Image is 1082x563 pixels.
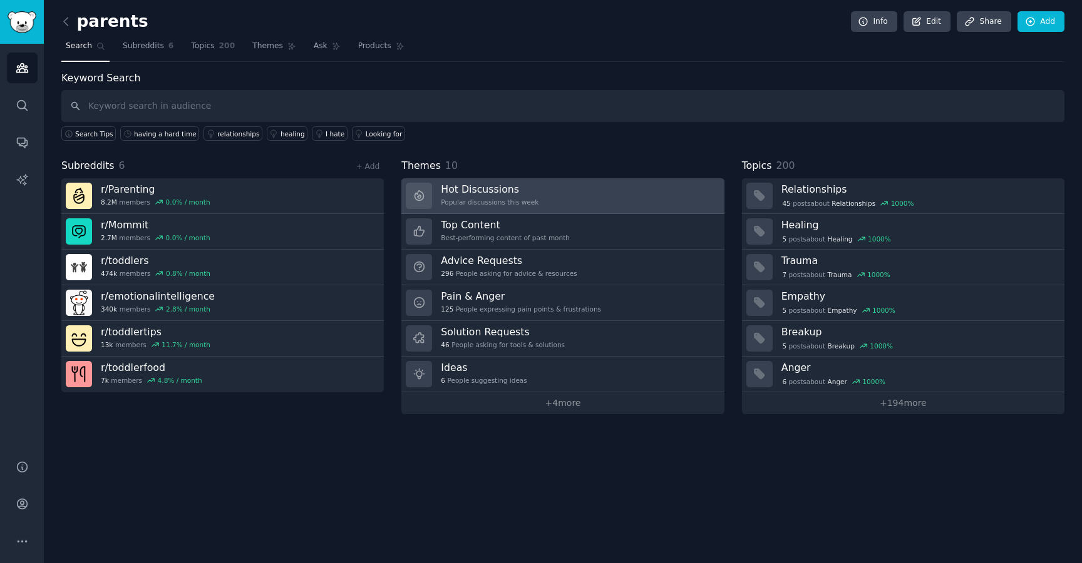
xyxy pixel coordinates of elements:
[101,218,210,231] h3: r/ Mommit
[870,342,893,350] div: 1000 %
[781,376,887,387] div: post s about
[118,36,178,62] a: Subreddits6
[66,325,92,352] img: toddlertips
[123,41,164,52] span: Subreddits
[61,90,1064,122] input: Keyword search in audience
[742,321,1064,357] a: Breakup5postsaboutBreakup1000%
[309,36,345,62] a: Ask
[781,361,1056,374] h3: Anger
[8,11,36,33] img: GummySearch logo
[101,198,210,206] div: members
[781,269,892,280] div: post s about
[61,12,148,32] h2: parents
[168,41,174,52] span: 6
[101,290,215,303] h3: r/ emotionalintelligence
[441,325,565,338] h3: Solution Requests
[441,376,527,385] div: People suggesting ideas
[66,183,92,209] img: Parenting
[782,270,786,279] span: 7
[781,254,1056,267] h3: Trauma
[366,129,403,138] div: Looking for
[61,36,110,62] a: Search
[281,129,305,138] div: healing
[101,376,109,385] span: 7k
[781,198,915,209] div: post s about
[441,305,453,313] span: 125
[134,129,197,138] div: having a hard time
[441,340,449,349] span: 46
[782,377,786,386] span: 6
[248,36,301,62] a: Themes
[101,325,210,338] h3: r/ toddlertips
[101,233,117,242] span: 2.7M
[101,361,202,374] h3: r/ toddlerfood
[1018,11,1064,33] a: Add
[441,233,570,242] div: Best-performing content of past month
[867,270,890,279] div: 1000 %
[401,250,724,285] a: Advice Requests296People asking for advice & resources
[101,376,202,385] div: members
[742,178,1064,214] a: Relationships45postsaboutRelationships1000%
[441,305,601,313] div: People expressing pain points & frustrations
[191,41,214,52] span: Topics
[742,214,1064,250] a: Healing5postsaboutHealing1000%
[401,214,724,250] a: Top ContentBest-performing content of past month
[742,158,772,174] span: Topics
[101,340,113,349] span: 13k
[401,392,724,414] a: +4more
[61,158,115,174] span: Subreddits
[781,340,894,352] div: post s about
[101,183,210,196] h3: r/ Parenting
[401,321,724,357] a: Solution Requests46People asking for tools & solutions
[782,235,786,243] span: 5
[441,183,538,196] h3: Hot Discussions
[441,198,538,206] div: Popular discussions this week
[61,357,384,392] a: r/toddlerfood7kmembers4.8% / month
[862,377,885,386] div: 1000 %
[782,306,786,315] span: 5
[101,254,210,267] h3: r/ toddlers
[441,290,601,303] h3: Pain & Anger
[441,361,527,374] h3: Ideas
[267,126,307,141] a: healing
[101,269,117,278] span: 474k
[166,198,210,206] div: 0.0 % / month
[217,129,259,138] div: relationships
[101,269,210,278] div: members
[101,305,215,313] div: members
[119,160,125,171] span: 6
[828,342,855,350] span: Breakup
[781,305,897,316] div: post s about
[441,340,565,349] div: People asking for tools & solutions
[401,285,724,321] a: Pain & Anger125People expressing pain points & frustrations
[957,11,1011,33] a: Share
[101,233,210,242] div: members
[354,36,409,62] a: Products
[66,41,92,52] span: Search
[872,306,895,315] div: 1000 %
[61,321,384,357] a: r/toddlertips13kmembers11.7% / month
[352,126,405,141] a: Looking for
[158,376,202,385] div: 4.8 % / month
[782,342,786,350] span: 5
[781,218,1056,231] h3: Healing
[61,250,384,285] a: r/toddlers474kmembers0.8% / month
[162,340,210,349] div: 11.7 % / month
[61,214,384,250] a: r/Mommit2.7Mmembers0.0% / month
[75,129,113,138] span: Search Tips
[358,41,391,52] span: Products
[832,199,875,208] span: Relationships
[781,233,892,245] div: post s about
[828,377,847,386] span: Anger
[66,290,92,316] img: emotionalintelligence
[101,340,210,349] div: members
[441,376,445,385] span: 6
[356,162,379,171] a: + Add
[314,41,327,52] span: Ask
[782,199,790,208] span: 45
[742,250,1064,285] a: Trauma7postsaboutTrauma1000%
[61,178,384,214] a: r/Parenting8.2Mmembers0.0% / month
[401,178,724,214] a: Hot DiscussionsPopular discussions this week
[781,290,1056,303] h3: Empathy
[851,11,897,33] a: Info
